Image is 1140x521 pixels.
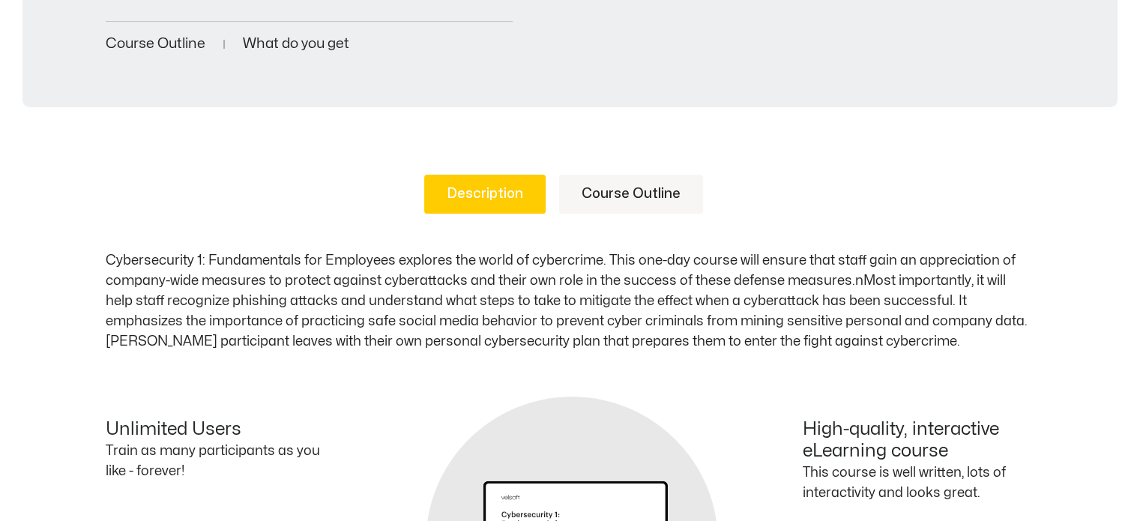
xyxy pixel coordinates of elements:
[106,441,338,481] p: Train as many participants as you like - forever!
[106,250,1035,352] p: Cybersecurity 1: Fundamentals for Employees explores the world of cybercrime. This one-day course...
[106,419,338,441] h4: Unlimited Users
[243,37,349,51] a: What do you get
[803,419,1035,463] h4: High-quality, interactive eLearning course
[559,175,703,214] a: Course Outline
[106,37,205,51] a: Course Outline
[803,463,1035,503] p: This course is well written, lots of interactivity and looks great.
[424,175,546,214] a: Description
